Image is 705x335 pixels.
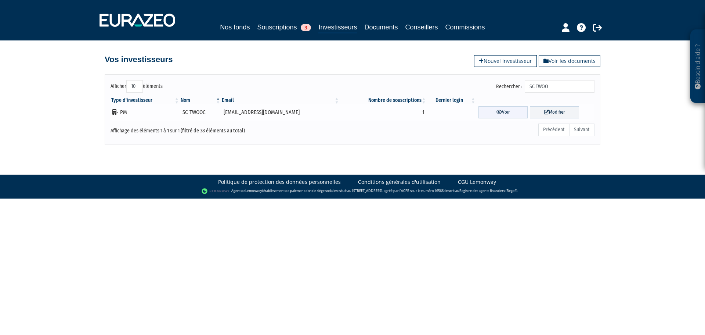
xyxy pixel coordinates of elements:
input: Rechercher : [525,80,594,93]
td: - PM [111,104,180,121]
a: Souscriptions3 [257,22,311,32]
a: Voir les documents [539,55,600,67]
a: Documents [365,22,398,32]
label: Rechercher : [496,80,594,93]
th: Nombre de souscriptions : activer pour trier la colonne par ordre croissant [340,97,427,104]
a: Conseillers [405,22,438,32]
h4: Vos investisseurs [105,55,173,64]
img: 1732889491-logotype_eurazeo_blanc_rvb.png [100,14,175,27]
a: Voir [478,106,528,118]
a: Modifier [530,106,579,118]
a: Politique de protection des données personnelles [218,178,341,186]
span: 3 [301,24,311,31]
a: Lemonway [245,188,262,193]
p: Besoin d'aide ? [694,33,702,100]
div: Affichage des éléments 1 à 1 sur 1 (filtré de 38 éléments au total) [111,123,306,135]
a: Commissions [445,22,485,32]
th: Email : activer pour trier la colonne par ordre croissant [221,97,340,104]
th: &nbsp; [476,97,594,104]
a: Nos fonds [220,22,250,32]
a: Conditions générales d'utilisation [358,178,441,186]
a: Investisseurs [318,22,357,33]
label: Afficher éléments [111,80,163,93]
a: Registre des agents financiers (Regafi) [459,188,517,193]
a: Nouvel investisseur [474,55,537,67]
td: [EMAIL_ADDRESS][DOMAIN_NAME] [221,104,340,121]
div: - Agent de (établissement de paiement dont le siège social est situé au [STREET_ADDRESS], agréé p... [7,188,698,195]
th: Dernier login : activer pour trier la colonne par ordre croissant [427,97,477,104]
img: logo-lemonway.png [202,188,230,195]
select: Afficheréléments [126,80,143,93]
a: CGU Lemonway [458,178,496,186]
td: SC TWOOC [180,104,221,121]
th: Type d'investisseur : activer pour trier la colonne par ordre croissant [111,97,180,104]
th: Nom : activer pour trier la colonne par ordre d&eacute;croissant [180,97,221,104]
td: 1 [340,104,427,121]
